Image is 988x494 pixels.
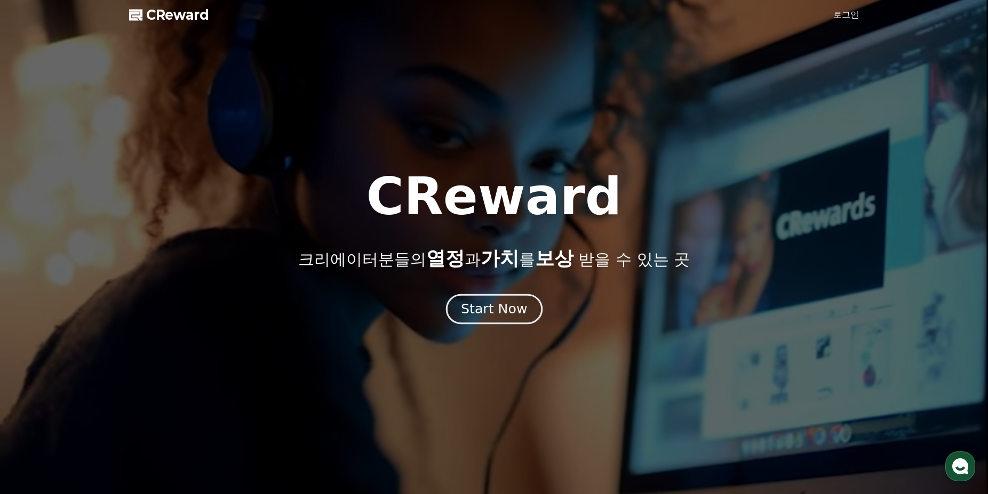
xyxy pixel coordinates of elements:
[34,354,40,362] span: 홈
[129,6,209,23] a: CReward
[298,248,690,269] p: 크리에이터분들의 과 를 받을 수 있는 곳
[445,294,542,324] button: Start Now
[366,171,622,222] h1: CReward
[426,247,465,269] span: 열정
[833,9,859,21] a: 로그인
[535,247,573,269] span: 보상
[481,247,519,269] span: 가치
[461,300,527,318] div: Start Now
[146,6,209,23] span: CReward
[448,305,540,315] a: Start Now
[165,354,178,362] span: 설정
[98,354,110,363] span: 대화
[138,338,205,365] a: 설정
[70,338,138,365] a: 대화
[3,338,70,365] a: 홈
